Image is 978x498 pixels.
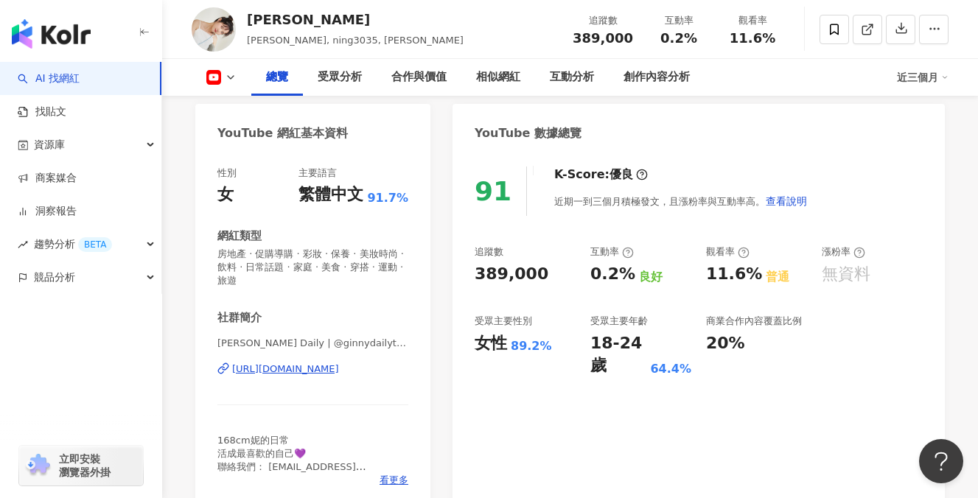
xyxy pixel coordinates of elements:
[624,69,690,86] div: 創作內容分析
[822,263,870,286] div: 無資料
[247,10,464,29] div: [PERSON_NAME]
[12,19,91,49] img: logo
[318,69,362,86] div: 受眾分析
[590,315,648,328] div: 受眾主要年齡
[609,166,633,183] div: 優良
[590,332,646,378] div: 18-24 歲
[192,7,236,52] img: KOL Avatar
[34,261,75,294] span: 競品分析
[475,176,511,206] div: 91
[18,204,77,219] a: 洞察報告
[232,362,339,376] div: [URL][DOMAIN_NAME]
[897,66,949,89] div: 近三個月
[247,35,464,46] span: [PERSON_NAME], ning3035, [PERSON_NAME]
[706,263,762,286] div: 11.6%
[78,237,112,252] div: BETA
[475,315,532,328] div: 受眾主要性別
[18,171,77,186] a: 商案媒合
[475,332,507,355] div: 女性
[476,69,520,86] div: 相似網紅
[217,362,408,376] a: [URL][DOMAIN_NAME]
[266,69,288,86] div: 總覽
[766,195,807,207] span: 查看說明
[511,338,552,354] div: 89.2%
[217,125,348,141] div: YouTube 網紅基本資料
[380,474,408,487] span: 看更多
[639,269,663,285] div: 良好
[706,332,745,355] div: 20%
[706,245,750,259] div: 觀看率
[554,166,648,183] div: K-Score :
[765,186,808,216] button: 查看說明
[706,315,802,328] div: 商業合作內容覆蓋比例
[217,337,408,350] span: [PERSON_NAME] Daily | @ginnydailytv | UCX-yj8EcJpokdzwT9zcO6AA
[660,31,697,46] span: 0.2%
[475,125,581,141] div: YouTube 數據總覽
[475,263,548,286] div: 389,000
[59,452,111,479] span: 立即安裝 瀏覽器外掛
[217,435,366,486] span: 168cm妮的日常 活成最喜歡的自己💜 聯絡我們： [EMAIL_ADDRESS][DOMAIN_NAME]
[217,166,237,180] div: 性別
[590,245,634,259] div: 互動率
[298,183,363,206] div: 繁體中文
[18,239,28,250] span: rise
[554,186,808,216] div: 近期一到三個月積極發文，且漲粉率與互動率高。
[919,439,963,483] iframe: Help Scout Beacon - Open
[18,105,66,119] a: 找貼文
[19,446,143,485] a: chrome extension立即安裝 瀏覽器外掛
[217,228,262,244] div: 網紅類型
[217,310,262,326] div: 社群簡介
[391,69,447,86] div: 合作與價值
[34,128,65,161] span: 資源庫
[298,166,337,180] div: 主要語言
[590,263,635,286] div: 0.2%
[822,245,865,259] div: 漲粉率
[24,454,52,477] img: chrome extension
[573,13,633,28] div: 追蹤數
[367,190,408,206] span: 91.7%
[573,30,633,46] span: 389,000
[651,13,707,28] div: 互動率
[730,31,775,46] span: 11.6%
[34,228,112,261] span: 趨勢分析
[18,71,80,86] a: searchAI 找網紅
[724,13,780,28] div: 觀看率
[650,361,691,377] div: 64.4%
[766,269,789,285] div: 普通
[217,248,408,288] span: 房地產 · 促購導購 · 彩妝 · 保養 · 美妝時尚 · 飲料 · 日常話題 · 家庭 · 美食 · 穿搭 · 運動 · 旅遊
[475,245,503,259] div: 追蹤數
[217,183,234,206] div: 女
[550,69,594,86] div: 互動分析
